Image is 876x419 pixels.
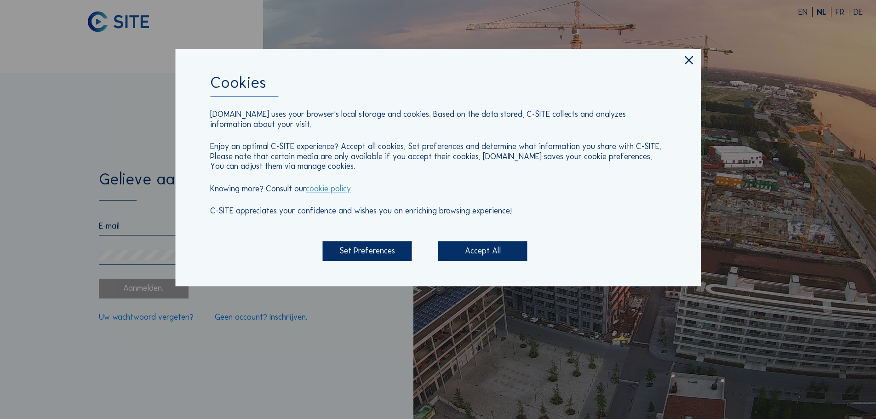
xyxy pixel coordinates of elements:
[306,184,351,194] a: cookie policy
[322,241,412,261] div: Set Preferences
[210,142,666,172] p: Enjoy an optimal C-SITE experience? Accept all cookies. Set preferences and determine what inform...
[438,241,527,261] div: Accept All
[210,74,666,97] div: Cookies
[210,207,666,216] p: C-SITE appreciates your confidence and wishes you an enriching browsing experience!
[210,184,666,194] p: Knowing more? Consult our
[210,110,666,130] p: [DOMAIN_NAME] uses your browser's local storage and cookies. Based on the data stored, C-SITE col...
